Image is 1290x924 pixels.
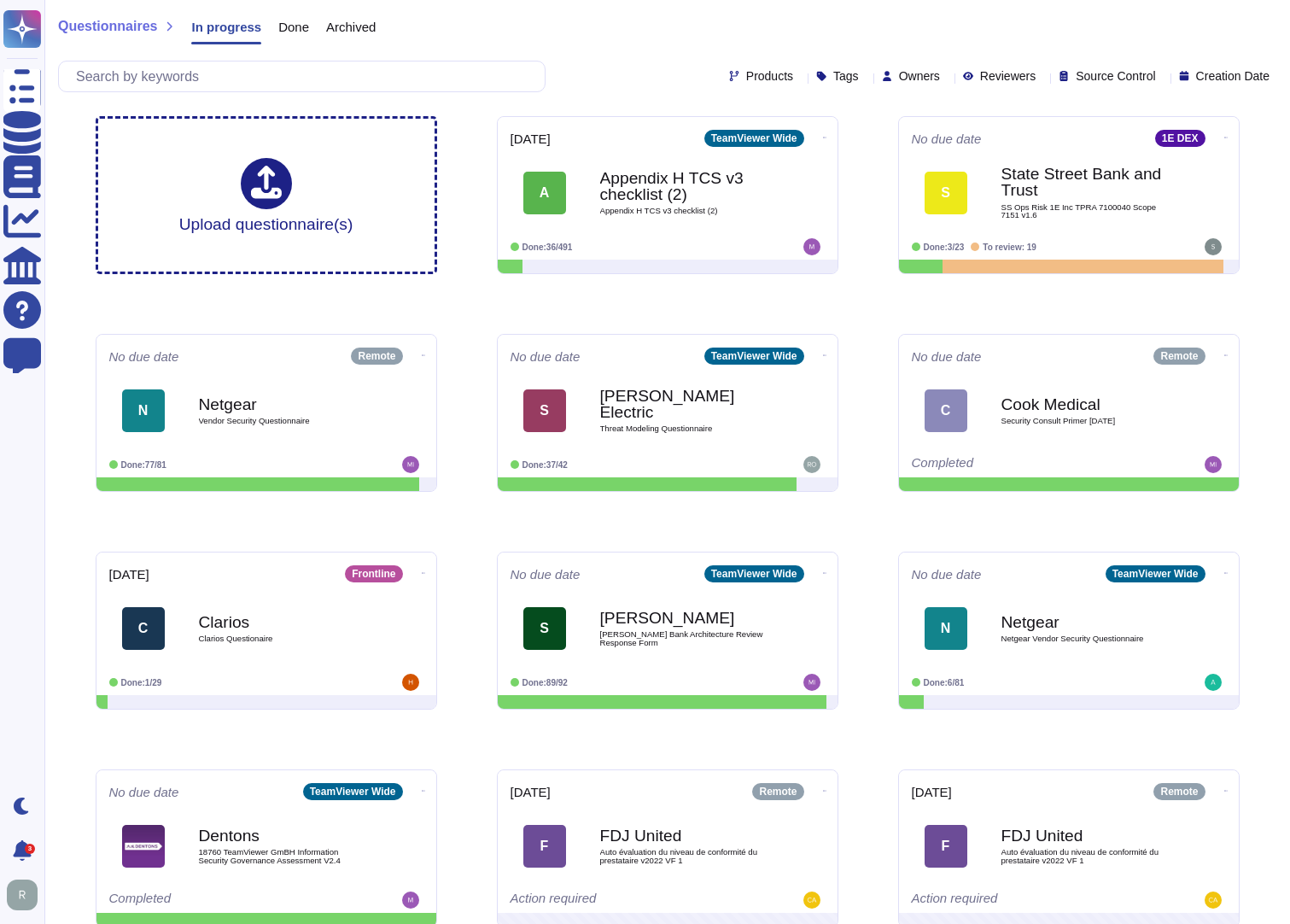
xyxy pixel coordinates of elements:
[803,238,820,255] img: user
[1155,130,1205,147] div: 1E DEX
[121,678,162,687] span: Done: 1/29
[752,783,803,800] div: Remote
[402,674,419,691] img: user
[803,892,820,909] img: user
[1106,565,1205,582] div: TeamViewer Wide
[278,20,309,33] span: Done
[912,892,1121,909] div: Action required
[746,70,793,82] span: Products
[1001,166,1172,198] b: State Street Bank and Trust
[1001,614,1172,630] b: Netgear
[803,674,820,691] img: user
[191,20,261,33] span: In progress
[925,389,967,432] div: C
[912,132,982,145] span: No due date
[58,20,157,33] span: Questionnaires
[704,565,804,582] div: TeamViewer Wide
[600,848,771,864] span: Auto évaluation du niveau de conformité du prestataire v2022 VF 1
[109,892,318,909] div: Completed
[600,207,771,215] span: Appendix H TCS v3 checklist (2)
[199,396,370,412] b: Netgear
[121,460,166,470] span: Done: 77/81
[803,456,820,473] img: user
[351,348,402,365] div: Remote
[402,456,419,473] img: user
[199,417,370,425] span: Vendor Security Questionnaire
[109,786,179,798] span: No due date
[199,614,370,630] b: Clarios
[199,848,370,864] span: 18760 TeamViewer GmBH Information Security Governance Assessment V2.4
[122,607,165,650] div: C
[25,844,35,854] div: 3
[833,70,859,82] span: Tags
[925,607,967,650] div: N
[600,610,771,626] b: [PERSON_NAME]
[179,158,353,232] div: Upload questionnaire(s)
[122,825,165,868] img: Logo
[67,61,545,91] input: Search by keywords
[511,892,720,909] div: Action required
[122,389,165,432] div: N
[1205,674,1222,691] img: user
[523,172,566,214] div: A
[600,828,771,844] b: FDJ United
[1205,456,1222,473] img: user
[1001,848,1172,864] span: Auto évaluation du niveau de conformité du prestataire v2022 VF 1
[523,607,566,650] div: S
[522,243,573,252] span: Done: 36/491
[600,630,771,646] span: [PERSON_NAME] Bank Architecture Review Response Form
[704,348,804,365] div: TeamViewer Wide
[511,350,581,363] span: No due date
[511,132,551,145] span: [DATE]
[3,876,50,914] button: user
[1001,417,1172,425] span: Security Consult Primer [DATE]
[7,880,38,910] img: user
[600,170,771,202] b: Appendix H TCS v3 checklist (2)
[924,678,965,687] span: Done: 6/81
[912,786,952,798] span: [DATE]
[511,568,581,581] span: No due date
[511,786,551,798] span: [DATE]
[199,635,370,643] span: Clarios Questionaire
[600,424,771,433] span: Threat Modeling Questionnaire
[345,565,402,582] div: Frontline
[1076,70,1155,82] span: Source Control
[523,825,566,868] div: F
[522,460,568,470] span: Done: 37/42
[1205,892,1222,909] img: user
[983,243,1036,252] span: To review: 19
[925,172,967,214] div: S
[402,892,419,909] img: user
[1001,828,1172,844] b: FDJ United
[326,20,376,33] span: Archived
[925,825,967,868] div: F
[109,350,179,363] span: No due date
[899,70,940,82] span: Owners
[523,389,566,432] div: S
[1196,70,1270,82] span: Creation Date
[912,456,1121,473] div: Completed
[199,828,370,844] b: Dentons
[1153,783,1205,800] div: Remote
[1001,635,1172,643] span: Netgear Vendor Security Questionnaire
[522,678,568,687] span: Done: 89/92
[980,70,1036,82] span: Reviewers
[912,350,982,363] span: No due date
[1001,203,1172,219] span: SS Ops Risk 1E Inc TPRA 7100040 Scope 7151 v1.6
[303,783,403,800] div: TeamViewer Wide
[704,130,804,147] div: TeamViewer Wide
[600,388,771,420] b: [PERSON_NAME] Electric
[1153,348,1205,365] div: Remote
[109,568,149,581] span: [DATE]
[1205,238,1222,255] img: user
[1001,396,1172,412] b: Cook Medical
[912,568,982,581] span: No due date
[924,243,965,252] span: Done: 3/23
